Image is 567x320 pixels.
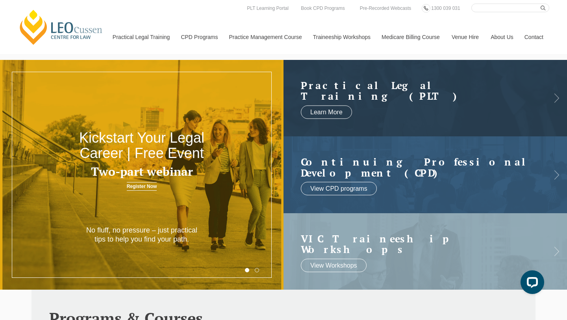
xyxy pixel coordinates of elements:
[18,9,105,46] a: [PERSON_NAME] Centre for Law
[299,4,346,13] a: Book CPD Programs
[245,268,249,272] button: 1
[255,268,259,272] button: 2
[301,233,534,255] a: VIC Traineeship Workshops
[429,4,462,13] a: 1300 039 031
[85,226,198,244] p: No fluff, no pressure – just practical tips to help you find your path.
[107,20,175,54] a: Practical Legal Training
[223,20,307,54] a: Practice Management Course
[519,20,549,54] a: Contact
[301,80,534,101] a: Practical LegalTraining (PLT)
[431,6,460,11] span: 1300 039 031
[301,156,534,178] a: Continuing ProfessionalDevelopment (CPD)
[358,4,413,13] a: Pre-Recorded Webcasts
[301,182,377,195] a: View CPD programs
[307,20,376,54] a: Traineeship Workshops
[245,4,291,13] a: PLT Learning Portal
[301,259,367,272] a: View Workshops
[57,130,227,161] h2: Kickstart Your Legal Career | Free Event
[301,105,352,119] a: Learn More
[301,80,534,101] h2: Practical Legal Training (PLT)
[57,165,227,178] h3: Two-part webinar
[376,20,446,54] a: Medicare Billing Course
[514,267,547,300] iframe: LiveChat chat widget
[301,156,534,178] h2: Continuing Professional Development (CPD)
[175,20,223,54] a: CPD Programs
[446,20,485,54] a: Venue Hire
[485,20,519,54] a: About Us
[127,182,157,191] a: Register Now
